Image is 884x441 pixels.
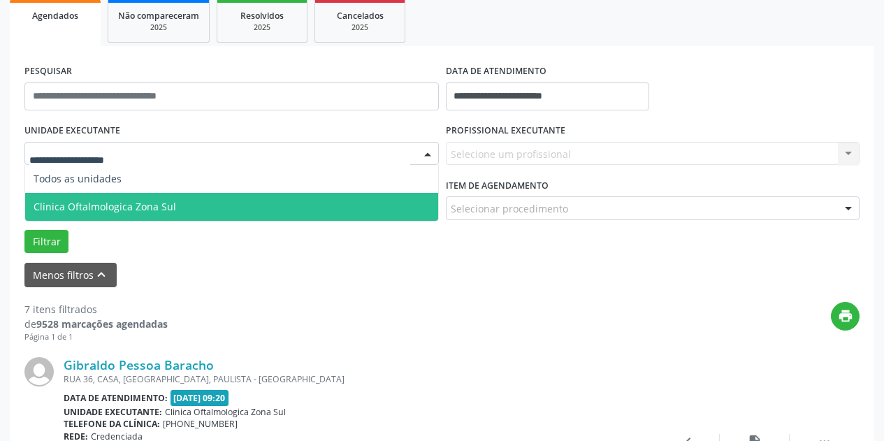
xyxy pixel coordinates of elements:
[24,120,120,142] label: UNIDADE EXECUTANTE
[831,302,860,331] button: print
[64,373,650,385] div: RUA 36, CASA, [GEOGRAPHIC_DATA], PAULISTA - [GEOGRAPHIC_DATA]
[34,200,176,213] span: Clinica Oftalmologica Zona Sul
[32,10,78,22] span: Agendados
[64,418,160,430] b: Telefone da clínica:
[446,175,549,196] label: Item de agendamento
[227,22,297,33] div: 2025
[165,406,286,418] span: Clinica Oftalmologica Zona Sul
[64,406,162,418] b: Unidade executante:
[446,120,565,142] label: PROFISSIONAL EXECUTANTE
[240,10,284,22] span: Resolvidos
[64,357,214,373] a: Gibraldo Pessoa Baracho
[451,201,568,216] span: Selecionar procedimento
[325,22,395,33] div: 2025
[446,61,546,82] label: DATA DE ATENDIMENTO
[64,392,168,404] b: Data de atendimento:
[163,418,238,430] span: [PHONE_NUMBER]
[24,61,72,82] label: PESQUISAR
[337,10,384,22] span: Cancelados
[838,308,853,324] i: print
[24,317,168,331] div: de
[24,331,168,343] div: Página 1 de 1
[24,302,168,317] div: 7 itens filtrados
[171,390,229,406] span: [DATE] 09:20
[94,267,109,282] i: keyboard_arrow_up
[24,357,54,386] img: img
[36,317,168,331] strong: 9528 marcações agendadas
[118,22,199,33] div: 2025
[34,172,122,185] span: Todos as unidades
[118,10,199,22] span: Não compareceram
[24,263,117,287] button: Menos filtroskeyboard_arrow_up
[24,230,68,254] button: Filtrar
